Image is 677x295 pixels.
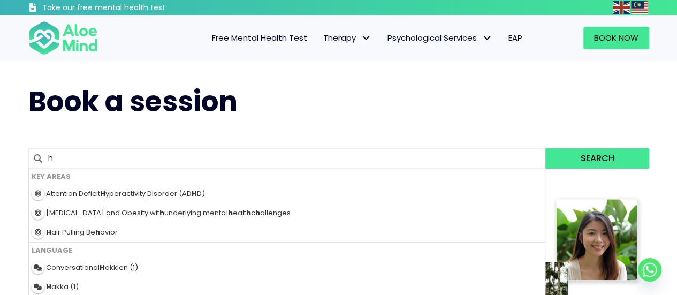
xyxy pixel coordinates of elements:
img: Aloe mind Logo [28,20,98,56]
strong: H [46,282,51,292]
a: Psychological ServicesPsychological Services: submenu [379,27,500,49]
img: ms [631,1,648,14]
input: Search for... [28,148,546,169]
a: Malay [631,1,649,13]
img: en [613,1,630,14]
span: akka (1) [46,282,79,292]
a: Take our free mental health test [28,3,223,15]
a: TherapyTherapy: submenu [315,27,379,49]
strong: H [100,262,105,273]
strong: H [100,188,105,199]
span: Conversational okkien (1) [46,262,138,273]
span: Book a session [28,82,238,121]
span: Free Mental Health Test [212,32,307,43]
span: EAP [508,32,522,43]
h4: Key Areas [29,169,545,184]
span: [MEDICAL_DATA] and Obesity wit underlying mental ealt c allenges [46,208,290,218]
span: Book Now [594,32,638,43]
button: Search [545,148,649,169]
a: Book Now [583,27,649,49]
span: Therapy: submenu [359,31,374,46]
a: English [613,1,631,13]
a: EAP [500,27,530,49]
strong: h [255,208,260,218]
nav: Menu [112,27,530,49]
span: Therapy [323,32,371,43]
span: Attention Deficit yperactivity Disorder (AD D) [46,188,205,199]
h4: Language [29,243,545,258]
a: Free Mental Health Test [204,27,315,49]
strong: h [95,227,100,237]
span: Psychological Services: submenu [480,31,495,46]
h3: Take our free mental health test [42,3,223,13]
span: air Pulling Be avior [46,227,118,237]
span: Psychological Services [387,32,492,43]
strong: H [192,188,197,199]
a: Whatsapp [638,258,661,282]
strong: H [46,227,51,237]
strong: h [227,208,232,218]
strong: h [159,208,164,218]
strong: h [246,208,250,218]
